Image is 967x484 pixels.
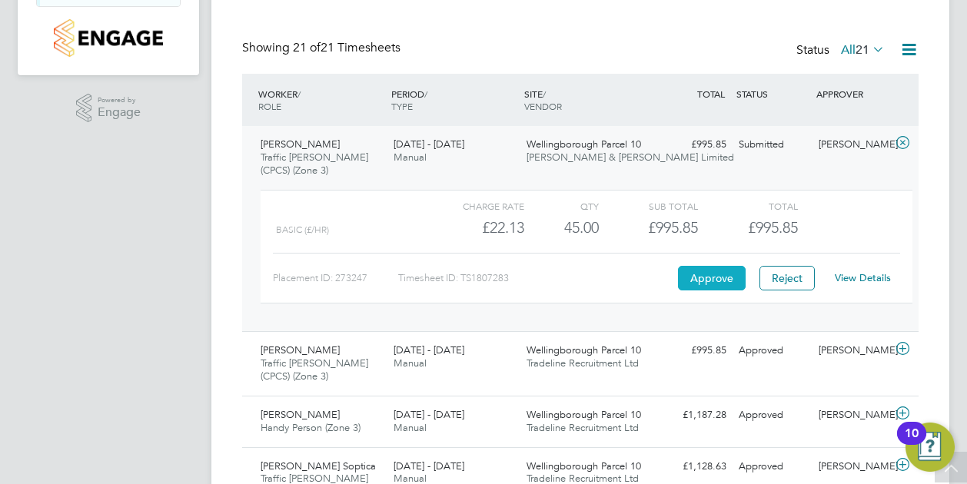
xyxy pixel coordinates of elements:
div: Showing [242,40,404,56]
span: 21 [856,42,869,58]
span: £995.85 [748,218,798,237]
div: £995.85 [653,338,733,363]
button: Approve [678,266,746,290]
div: SITE [520,80,653,120]
div: STATUS [733,80,812,108]
span: Wellingborough Parcel 10 [527,459,641,472]
span: [DATE] - [DATE] [394,138,464,151]
span: Wellingborough Parcel 10 [527,408,641,421]
div: [PERSON_NAME] [812,454,892,479]
a: View Details [835,271,891,284]
div: QTY [524,197,599,215]
span: Wellingborough Parcel 10 [527,138,641,151]
span: [DATE] - [DATE] [394,459,464,472]
span: TOTAL [697,88,725,100]
span: [PERSON_NAME] [261,138,340,151]
button: Open Resource Center, 10 new notifications [906,423,955,472]
div: APPROVER [812,80,892,108]
div: 10 [905,433,919,453]
div: Status [796,40,888,61]
span: [PERSON_NAME] [261,408,340,421]
div: Approved [733,338,812,363]
span: ROLE [258,100,281,112]
div: [PERSON_NAME] [812,403,892,428]
span: Tradeline Recruitment Ltd [527,356,639,370]
div: £995.85 [653,132,733,157]
div: £1,187.28 [653,403,733,428]
div: Timesheet ID: TS1807283 [398,266,674,290]
div: [PERSON_NAME] [812,132,892,157]
span: Handy Person (Zone 3) [261,421,361,434]
span: Wellingborough Parcel 10 [527,343,641,356]
div: Submitted [733,132,812,157]
span: TYPE [391,100,413,112]
div: Approved [733,403,812,428]
span: 21 of [293,40,321,55]
div: Total [698,197,797,215]
span: Traffic [PERSON_NAME] (CPCS) (Zone 3) [261,151,368,177]
div: WORKER [254,80,387,120]
div: Charge rate [425,197,524,215]
label: All [841,42,885,58]
span: 21 Timesheets [293,40,400,55]
span: [PERSON_NAME] & [PERSON_NAME] Limited [527,151,734,164]
div: £995.85 [599,215,698,240]
span: [PERSON_NAME] [261,343,340,356]
span: VENDOR [524,100,562,112]
span: Manual [394,151,427,164]
span: [PERSON_NAME] Soptica [261,459,376,472]
span: / [543,88,546,100]
span: / [424,88,427,100]
a: Powered byEngage [76,94,141,123]
div: £22.13 [425,215,524,240]
span: [DATE] - [DATE] [394,408,464,421]
div: £1,128.63 [653,454,733,479]
div: PERIOD [387,80,520,120]
button: Reject [759,266,815,290]
div: Placement ID: 273247 [273,266,398,290]
span: Traffic [PERSON_NAME] (CPCS) (Zone 3) [261,356,368,383]
div: Sub Total [599,197,698,215]
span: Basic (£/HR) [276,224,329,235]
span: Manual [394,421,427,434]
span: Manual [394,356,427,370]
span: Powered by [98,94,141,107]
span: / [297,88,301,100]
img: countryside-properties-logo-retina.png [54,19,162,57]
div: [PERSON_NAME] [812,338,892,363]
a: Go to home page [36,19,181,57]
span: Tradeline Recruitment Ltd [527,421,639,434]
div: 45.00 [524,215,599,240]
span: Engage [98,106,141,119]
span: [DATE] - [DATE] [394,343,464,356]
div: Approved [733,454,812,479]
